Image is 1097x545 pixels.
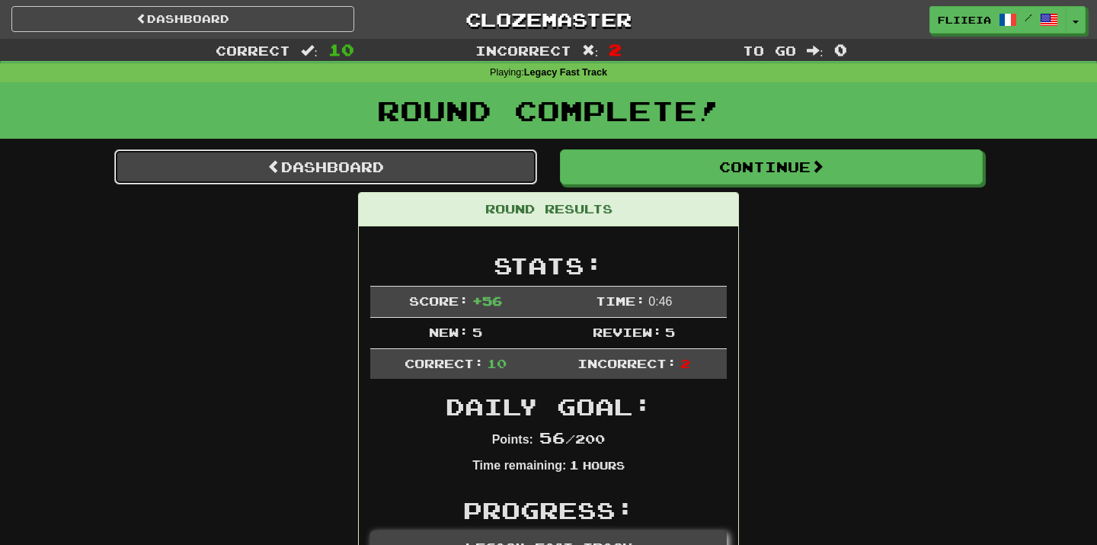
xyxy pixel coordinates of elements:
[539,431,605,446] span: / 200
[429,325,469,339] span: New:
[472,459,566,472] strong: Time remaining:
[328,40,354,59] span: 10
[680,356,690,370] span: 2
[487,356,507,370] span: 10
[665,325,675,339] span: 5
[359,193,738,226] div: Round Results
[216,43,290,58] span: Correct
[569,457,579,472] span: 1
[596,293,645,308] span: Time:
[577,356,676,370] span: Incorrect:
[301,44,318,57] span: :
[5,95,1092,126] h1: Round Complete!
[370,253,727,278] h2: Stats:
[472,293,502,308] span: + 56
[834,40,847,59] span: 0
[114,149,537,184] a: Dashboard
[593,325,662,339] span: Review:
[582,44,599,57] span: :
[472,325,482,339] span: 5
[938,13,991,27] span: fliieia
[475,43,571,58] span: Incorrect
[11,6,354,32] a: Dashboard
[405,356,484,370] span: Correct:
[492,433,533,446] strong: Points:
[370,394,727,419] h2: Daily Goal:
[1025,12,1032,23] span: /
[370,498,727,523] h2: Progress:
[560,149,983,184] button: Continue
[377,6,720,33] a: Clozemaster
[609,40,622,59] span: 2
[524,67,607,78] strong: Legacy Fast Track
[807,44,824,57] span: :
[409,293,469,308] span: Score:
[743,43,796,58] span: To go
[539,428,565,447] span: 56
[648,295,672,308] span: 0 : 46
[583,459,625,472] small: Hours
[929,6,1067,34] a: fliieia /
